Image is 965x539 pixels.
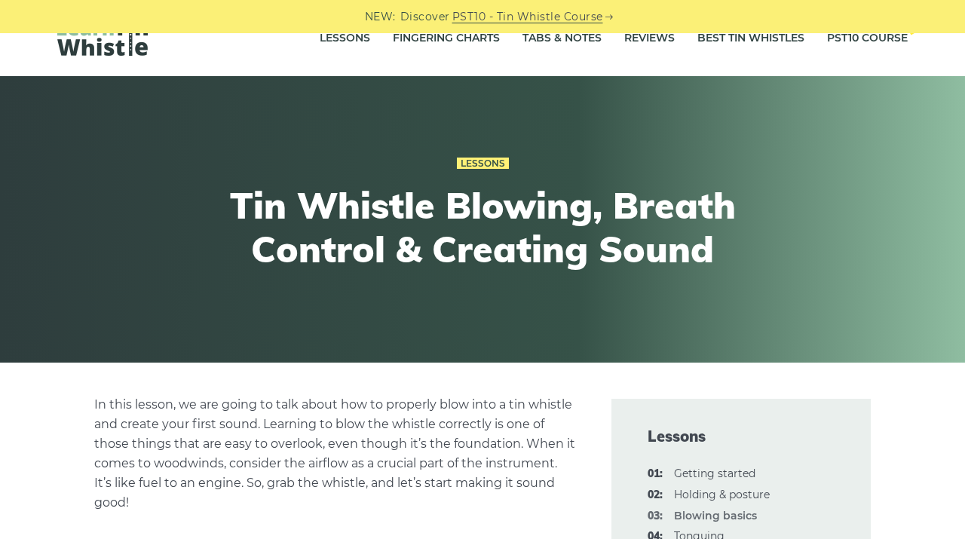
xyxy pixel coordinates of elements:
a: Reviews [624,20,675,57]
a: PST10 CourseNew [827,20,908,57]
a: Best Tin Whistles [697,20,804,57]
span: 01: [648,465,663,483]
span: NEW: [365,8,396,26]
strong: Blowing basics [674,509,757,522]
span: Discover [400,8,450,26]
a: 02:Holding & posture [674,488,770,501]
a: Lessons [457,158,509,170]
a: PST10 - Tin Whistle Course [452,8,603,26]
span: Lessons [648,426,835,447]
a: Tabs & Notes [522,20,602,57]
a: Lessons [320,20,370,57]
a: 01:Getting started [674,467,755,480]
span: 02: [648,486,663,504]
p: In this lesson, we are going to talk about how to properly blow into a tin whistle and create you... [94,395,575,513]
img: LearnTinWhistle.com [57,17,148,56]
a: Fingering Charts [393,20,500,57]
span: 03: [648,507,663,525]
h1: Tin Whistle Blowing, Breath Control & Creating Sound [205,184,760,271]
